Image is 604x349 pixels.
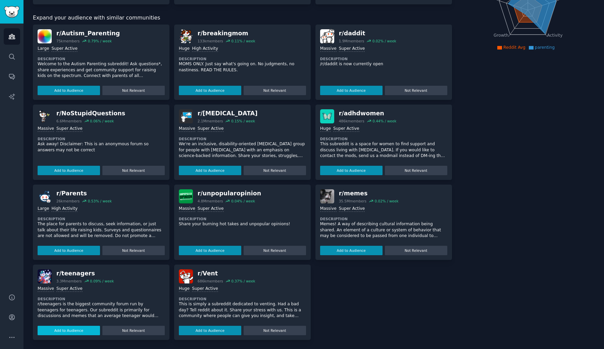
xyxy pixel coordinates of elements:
div: 0.15 % / week [231,119,255,123]
div: 0.37 % / week [231,279,255,283]
div: 133k members [198,39,223,43]
div: 26k members [56,199,80,203]
div: r/ [MEDICAL_DATA] [198,109,258,118]
div: r/ Parents [56,189,112,198]
div: Super Active [51,46,78,52]
div: Massive [38,286,54,292]
div: Super Active [333,126,359,132]
dt: Description [38,56,165,61]
p: Welcome to the Autism Parenting subreddit! Ask questions*, share experiences and get community su... [38,61,165,79]
div: 0.06 % / week [90,119,114,123]
button: Add to Audience [38,326,100,335]
div: 0.44 % / week [372,119,396,123]
button: Add to Audience [179,246,241,255]
img: adhdwomen [320,109,334,123]
div: 35.5M members [339,199,366,203]
span: Expand your audience with similar communities [33,14,160,22]
button: Not Relevant [244,166,306,175]
p: /r/daddit is now currently open [320,61,447,67]
div: r/ NoStupidQuestions [56,109,125,118]
p: Share your burning hot takes and unpopular opinions! [179,221,306,227]
img: breakingmom [179,29,193,43]
dt: Description [38,217,165,221]
button: Add to Audience [320,166,383,175]
dt: Description [179,56,306,61]
div: r/ adhdwomen [339,109,397,118]
button: Not Relevant [385,246,447,255]
div: r/ daddit [339,29,396,38]
div: High Activity [192,46,218,52]
button: Add to Audience [38,246,100,255]
p: The place for parents to discuss, seek information, or just talk about their life raising kids. S... [38,221,165,239]
img: unpopularopinion [179,189,193,203]
div: Massive [320,206,337,212]
div: 486k members [339,119,364,123]
div: Large [38,206,49,212]
div: 0.04 % / week [231,199,255,203]
p: We're an inclusive, disability-oriented [MEDICAL_DATA] group for people with [MEDICAL_DATA] with ... [179,141,306,159]
div: Huge [179,46,190,52]
p: Memes! A way of describing cultural information being shared. An element of a culture or system o... [320,221,447,239]
div: Super Active [339,206,365,212]
dt: Description [320,56,447,61]
button: Add to Audience [179,86,241,95]
dt: Description [320,137,447,141]
div: Massive [179,126,195,132]
img: ADHD [179,109,193,123]
button: Not Relevant [102,326,165,335]
button: Add to Audience [320,86,383,95]
span: parenting [535,45,555,50]
div: Massive [320,46,337,52]
button: Not Relevant [244,86,306,95]
button: Not Relevant [102,86,165,95]
div: High Activity [51,206,78,212]
dt: Description [38,137,165,141]
img: Vent [179,269,193,283]
p: This subreddit is a space for women to find support and discuss living with [MEDICAL_DATA]. If yo... [320,141,447,159]
div: 75k members [56,39,80,43]
div: 686k members [198,279,223,283]
button: Not Relevant [102,246,165,255]
p: r/teenagers is the biggest community forum run by teenagers for teenagers. Our subreddit is prima... [38,301,165,319]
div: 0.02 % / week [372,39,396,43]
div: 3.3M members [56,279,82,283]
div: r/ Vent [198,269,255,278]
div: 2.1M members [198,119,223,123]
dt: Description [179,297,306,301]
div: 0.11 % / week [231,39,255,43]
div: Large [38,46,49,52]
dt: Description [179,137,306,141]
dt: Description [38,297,165,301]
div: Super Active [192,286,218,292]
div: Super Active [56,286,83,292]
img: daddit [320,29,334,43]
img: teenagers [38,269,52,283]
div: Massive [38,126,54,132]
div: Huge [320,126,331,132]
img: Parents [38,189,52,203]
button: Add to Audience [179,326,241,335]
div: Super Active [198,126,224,132]
div: Super Active [339,46,365,52]
div: 0.53 % / week [88,199,112,203]
dt: Description [179,217,306,221]
button: Not Relevant [385,86,447,95]
button: Add to Audience [320,246,383,255]
div: r/ unpopularopinion [198,189,261,198]
div: Super Active [56,126,83,132]
dt: Description [320,217,447,221]
tspan: Activity [547,33,562,38]
button: Not Relevant [102,166,165,175]
p: Ask away! Disclaimer: This is an anonymous forum so answers may not be correct [38,141,165,153]
img: Autism_Parenting [38,29,52,43]
p: This is simply a subreddit dedicated to venting. Had a bad day? Tell reddit about it. Share your ... [179,301,306,319]
div: r/ Autism_Parenting [56,29,120,38]
div: 0.09 % / week [90,279,114,283]
button: Add to Audience [38,86,100,95]
img: NoStupidQuestions [38,109,52,123]
div: 4.8M members [198,199,223,203]
button: Not Relevant [244,326,306,335]
div: r/ breakingmom [198,29,255,38]
img: memes [320,189,334,203]
div: 1.9M members [339,39,364,43]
